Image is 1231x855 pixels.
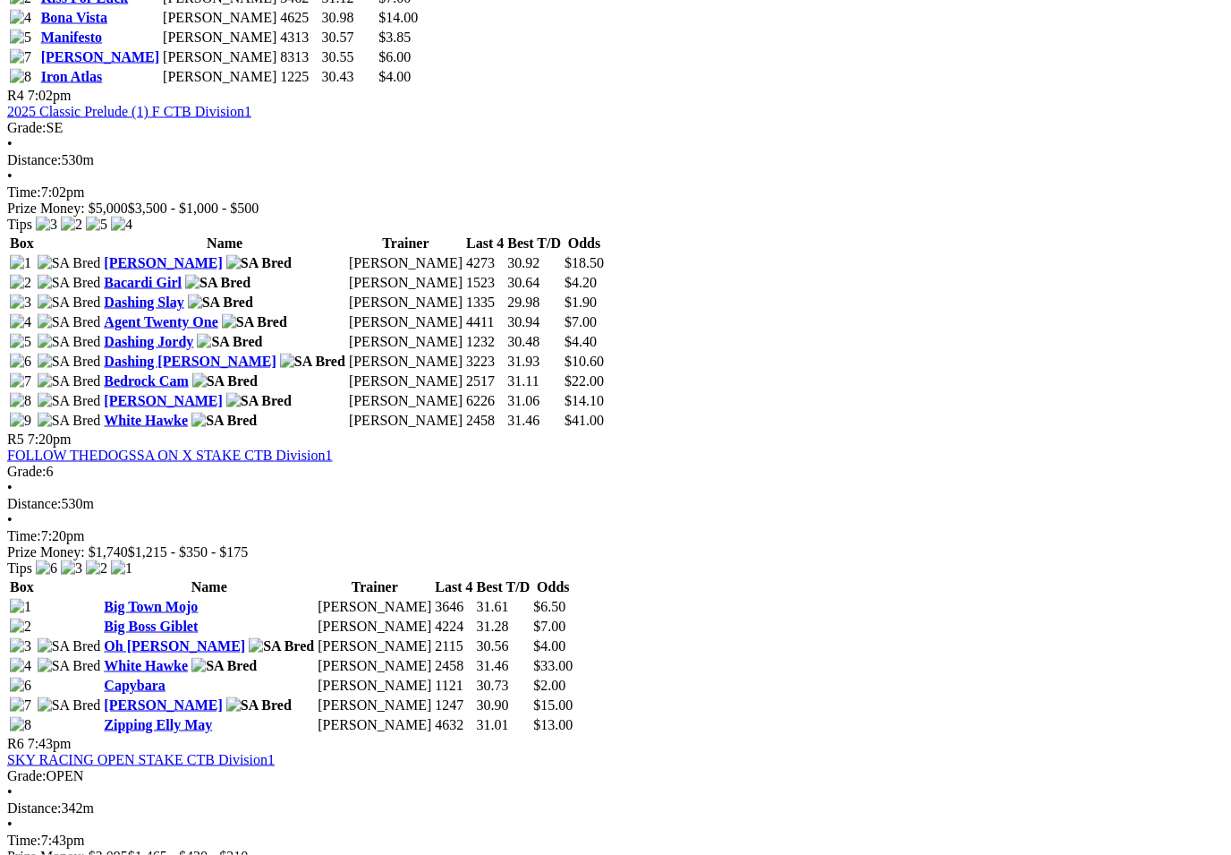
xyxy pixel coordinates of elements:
[506,235,562,252] th: Best T/D
[10,678,31,694] img: 6
[111,560,132,577] img: 1
[7,784,13,799] span: •
[10,393,31,409] img: 8
[7,496,1224,512] div: 530m
[104,393,222,408] a: [PERSON_NAME]
[378,69,411,84] span: $4.00
[104,413,188,428] a: White Hawke
[226,255,292,271] img: SA Bred
[38,373,101,389] img: SA Bred
[565,275,597,290] span: $4.20
[348,372,463,390] td: [PERSON_NAME]
[506,274,562,292] td: 30.64
[465,333,505,351] td: 1232
[348,254,463,272] td: [PERSON_NAME]
[434,697,473,714] td: 1247
[506,333,562,351] td: 30.48
[38,334,101,350] img: SA Bred
[7,817,13,832] span: •
[104,619,198,634] a: Big Boss Giblet
[222,314,287,330] img: SA Bred
[434,677,473,695] td: 1121
[565,413,604,428] span: $41.00
[10,599,31,615] img: 1
[104,658,188,673] a: White Hawke
[10,30,31,46] img: 5
[61,217,82,233] img: 2
[7,104,251,119] a: 2025 Classic Prelude (1) F CTB Division1
[10,638,31,654] img: 3
[36,560,57,577] img: 6
[279,9,318,27] td: 4625
[506,313,562,331] td: 30.94
[476,618,531,636] td: 31.28
[434,598,473,616] td: 3646
[41,49,159,64] a: [PERSON_NAME]
[7,544,1224,560] div: Prize Money: $1,740
[38,295,101,311] img: SA Bred
[320,29,376,47] td: 30.57
[10,275,31,291] img: 2
[162,9,277,27] td: [PERSON_NAME]
[476,677,531,695] td: 30.73
[28,88,72,103] span: 7:02pm
[348,333,463,351] td: [PERSON_NAME]
[10,658,31,674] img: 4
[38,658,101,674] img: SA Bred
[104,638,245,654] a: Oh [PERSON_NAME]
[378,49,411,64] span: $6.00
[317,598,432,616] td: [PERSON_NAME]
[320,9,376,27] td: 30.98
[565,354,604,369] span: $10.60
[7,184,41,200] span: Time:
[465,392,505,410] td: 6226
[128,201,259,216] span: $3,500 - $1,000 - $500
[104,334,193,349] a: Dashing Jordy
[565,373,604,389] span: $22.00
[7,512,13,527] span: •
[38,393,101,409] img: SA Bred
[7,768,47,783] span: Grade:
[317,677,432,695] td: [PERSON_NAME]
[7,833,41,848] span: Time:
[86,217,107,233] img: 5
[38,255,101,271] img: SA Bred
[506,392,562,410] td: 31.06
[10,697,31,714] img: 7
[191,413,257,429] img: SA Bred
[434,657,473,675] td: 2458
[10,354,31,370] img: 6
[565,314,597,329] span: $7.00
[7,800,61,816] span: Distance:
[317,697,432,714] td: [PERSON_NAME]
[465,353,505,371] td: 3223
[10,619,31,635] img: 2
[162,68,277,86] td: [PERSON_NAME]
[104,599,198,614] a: Big Town Mojo
[162,29,277,47] td: [PERSON_NAME]
[533,599,565,614] span: $6.50
[104,678,165,693] a: Capybara
[7,752,275,767] a: SKY RACING OPEN STAKE CTB Division1
[128,544,249,560] span: $1,215 - $350 - $175
[38,413,101,429] img: SA Bred
[38,275,101,291] img: SA Bred
[197,334,262,350] img: SA Bred
[317,578,432,596] th: Trainer
[103,578,315,596] th: Name
[7,528,41,543] span: Time:
[7,136,13,151] span: •
[565,334,597,349] span: $4.40
[104,354,276,369] a: Dashing [PERSON_NAME]
[7,201,1224,217] div: Prize Money: $5,000
[565,393,604,408] span: $14.10
[249,638,314,654] img: SA Bred
[280,354,345,370] img: SA Bred
[61,560,82,577] img: 3
[7,560,32,576] span: Tips
[162,48,277,66] td: [PERSON_NAME]
[7,432,24,447] span: R5
[317,618,432,636] td: [PERSON_NAME]
[533,638,565,654] span: $4.00
[41,69,103,84] a: Iron Atlas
